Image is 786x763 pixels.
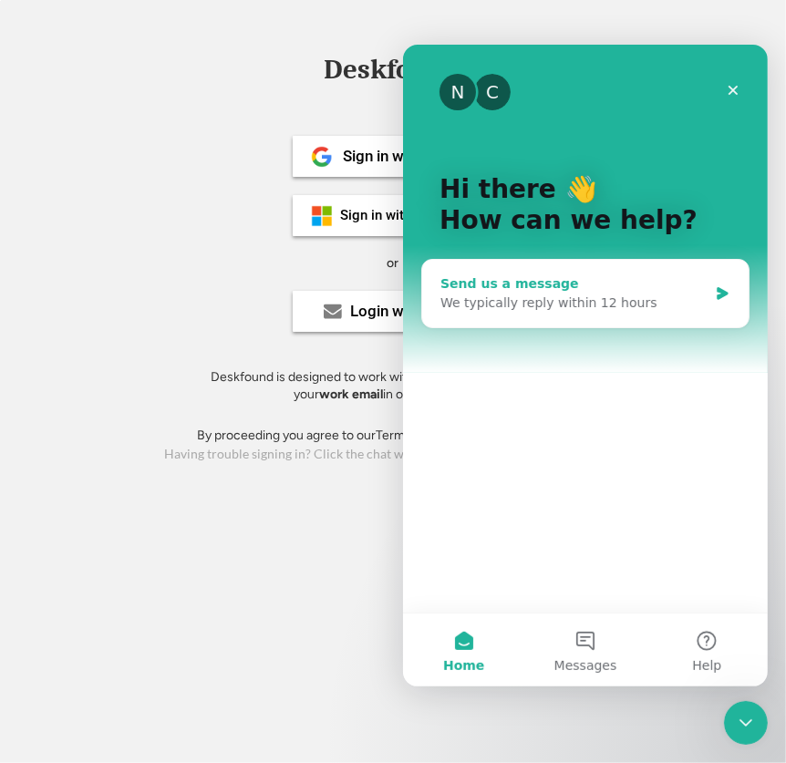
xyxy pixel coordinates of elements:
div: Login with email [351,304,463,319]
div: By proceeding you agree to our and [198,427,589,445]
img: 1024px-Google__G__Logo.svg.png [311,146,333,168]
div: Deskfound is designed to work with company emails. Please use your in order to register. [188,368,598,404]
div: or [388,254,399,273]
a: Terms & Conditions [377,428,488,443]
img: ms-symbollockup_mssymbol_19.png [311,205,333,227]
iframe: Intercom live chat [403,45,768,686]
div: Sign in with Microsoft [340,209,475,222]
strong: work email [320,387,384,402]
div: Sign in with Google [343,149,475,164]
div: Deskfound [315,56,471,84]
iframe: Intercom live chat [724,701,768,745]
